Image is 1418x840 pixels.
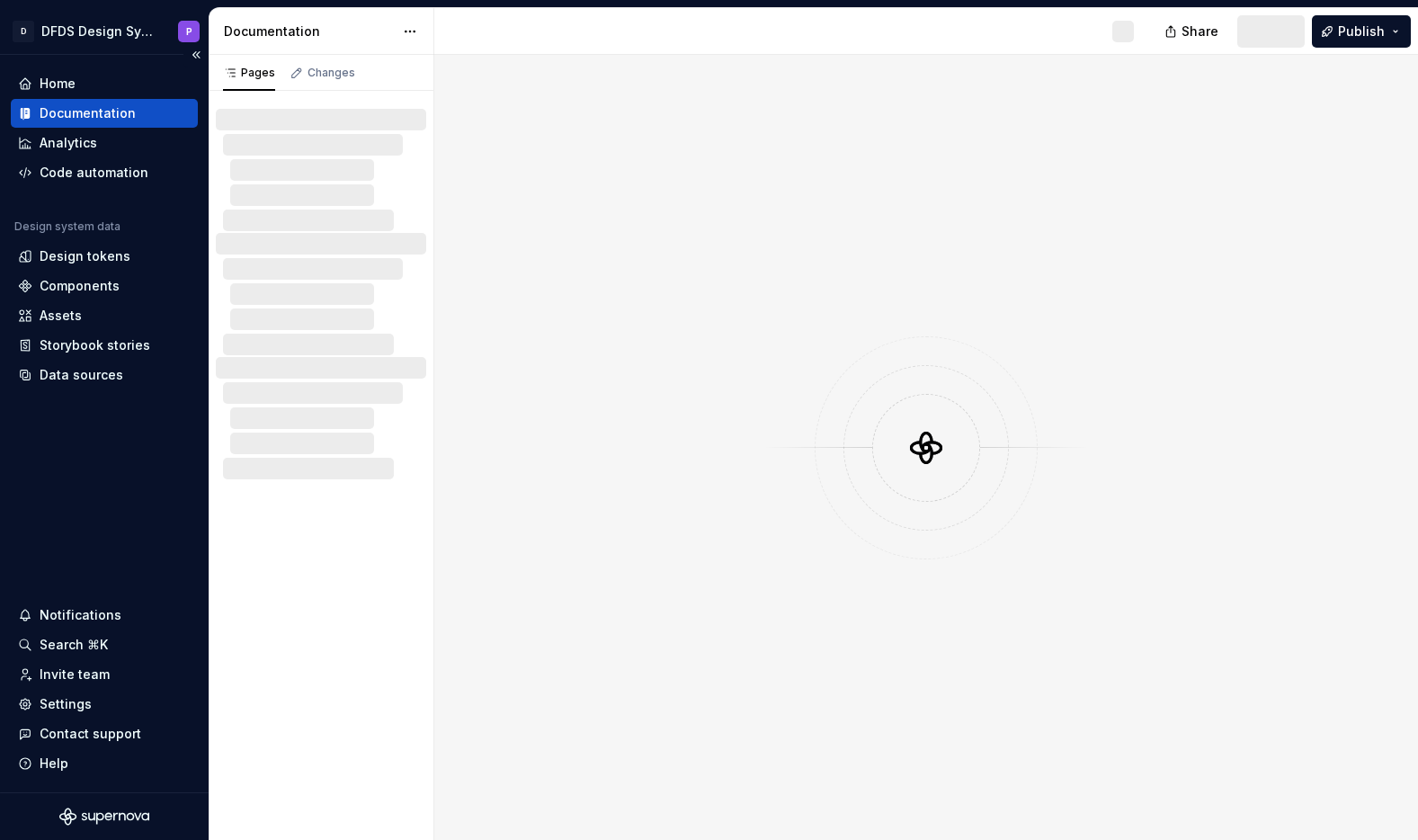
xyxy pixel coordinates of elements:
[11,660,198,689] a: Invite team
[186,24,192,39] div: P
[183,42,209,67] button: Collapse sidebar
[11,331,198,360] a: Storybook stories
[40,336,150,354] div: Storybook stories
[223,66,275,80] div: Pages
[40,307,82,325] div: Assets
[1182,22,1218,40] span: Share
[11,749,198,778] button: Help
[11,272,198,300] a: Components
[40,636,108,654] div: Search ⌘K
[40,104,136,122] div: Documentation
[40,366,123,384] div: Data sources
[4,12,205,50] button: DDFDS Design SystemP
[11,129,198,157] a: Analytics
[40,164,148,182] div: Code automation
[40,755,68,773] div: Help
[11,158,198,187] a: Code automation
[14,219,120,234] div: Design system data
[41,22,156,40] div: DFDS Design System
[59,808,149,826] svg: Supernova Logo
[11,69,198,98] a: Home
[11,601,198,630] button: Notifications
[11,99,198,128] a: Documentation
[11,301,198,330] a: Assets
[40,134,97,152] div: Analytics
[40,277,120,295] div: Components
[1155,15,1230,48] button: Share
[40,666,110,684] div: Invite team
[1338,22,1385,40] span: Publish
[224,22,394,40] div: Documentation
[40,75,76,93] div: Home
[40,725,141,743] div: Contact support
[1312,15,1411,48] button: Publish
[40,695,92,713] div: Settings
[11,630,198,659] button: Search ⌘K
[308,66,355,80] div: Changes
[13,21,34,42] div: D
[11,242,198,271] a: Design tokens
[40,247,130,265] div: Design tokens
[11,690,198,719] a: Settings
[11,719,198,748] button: Contact support
[40,606,121,624] div: Notifications
[11,361,198,389] a: Data sources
